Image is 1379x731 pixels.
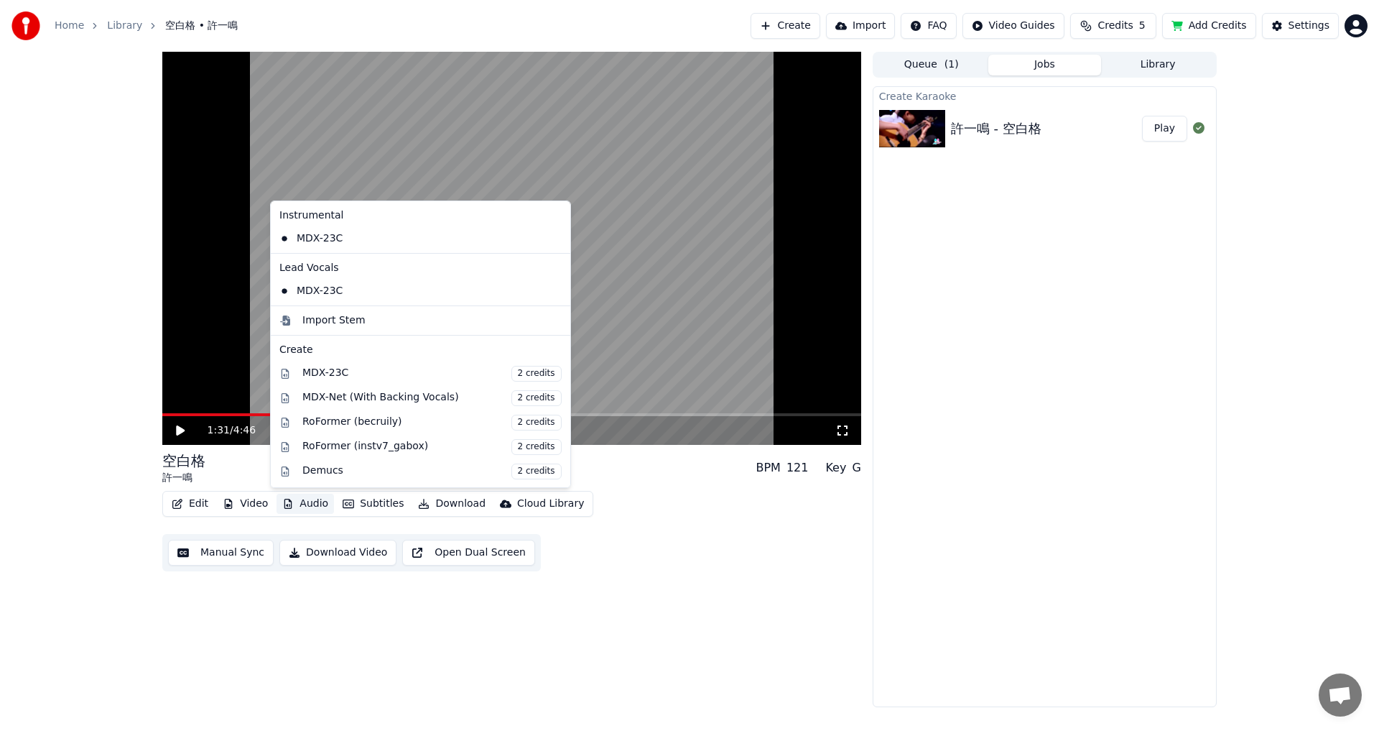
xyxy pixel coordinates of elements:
div: Import Stem [302,313,366,328]
span: 1:31 [208,423,230,438]
div: MDX-23C [302,366,562,382]
button: Manual Sync [168,540,274,566]
button: Queue [875,55,988,75]
div: / [208,423,242,438]
div: BPM [756,459,780,477]
div: 許一鳴 - 空白格 [951,119,1041,139]
span: 2 credits [511,464,562,479]
div: 許一鳴 [162,471,205,485]
div: MDX-23C [274,227,546,250]
div: Create [279,343,562,357]
span: 2 credits [511,390,562,406]
div: MDX-23C [274,280,546,303]
button: Open Dual Screen [402,540,535,566]
button: Add Credits [1162,13,1256,39]
button: Subtitles [337,494,409,514]
span: 2 credits [511,439,562,455]
div: 121 [786,459,809,477]
div: MDX-Net (With Backing Vocals) [302,390,562,406]
button: Library [1101,55,1215,75]
div: Lead Vocals [274,257,567,280]
div: 空白格 [162,451,205,471]
button: FAQ [901,13,956,39]
a: Library [107,19,142,33]
span: Credits [1097,19,1133,33]
a: Home [55,19,84,33]
span: 5 [1139,19,1146,33]
button: Video [217,494,274,514]
div: RoFormer (becruily) [302,415,562,431]
button: Download Video [279,540,396,566]
button: Import [826,13,895,39]
div: Create Karaoke [873,87,1216,104]
button: Jobs [988,55,1102,75]
div: Cloud Library [517,497,584,511]
div: Key [825,459,846,477]
button: Video Guides [962,13,1064,39]
div: Instrumental [274,204,567,227]
a: Open chat [1319,673,1362,717]
button: Download [412,494,491,514]
div: RoFormer (instv7_gabox) [302,439,562,455]
nav: breadcrumb [55,19,238,33]
span: 4:46 [233,423,256,438]
button: Credits5 [1070,13,1156,39]
div: Settings [1289,19,1329,33]
button: Edit [166,494,214,514]
div: G [852,459,860,477]
div: Demucs [302,464,562,479]
img: youka [11,12,40,40]
span: 2 credits [511,415,562,431]
button: Audio [277,494,334,514]
button: Settings [1262,13,1339,39]
span: 空白格 • 許一鳴 [165,19,238,33]
span: ( 1 ) [944,58,959,72]
button: Play [1142,116,1187,142]
span: 2 credits [511,366,562,382]
button: Create [751,13,820,39]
